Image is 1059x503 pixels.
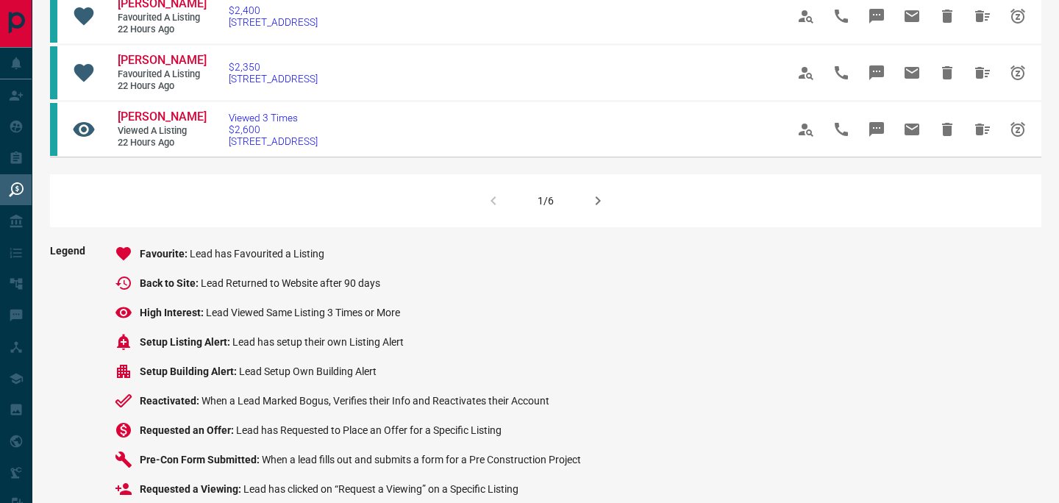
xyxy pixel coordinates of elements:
[859,55,894,90] span: Message
[229,16,318,28] span: [STREET_ADDRESS]
[894,112,930,147] span: Email
[140,307,206,318] span: High Interest
[229,61,318,73] span: $2,350
[1000,55,1035,90] span: Snooze
[229,124,318,135] span: $2,600
[930,55,965,90] span: Hide
[118,137,206,149] span: 22 hours ago
[118,53,207,67] span: [PERSON_NAME]
[788,112,824,147] span: View Profile
[201,277,380,289] span: Lead Returned to Website after 90 days
[229,135,318,147] span: [STREET_ADDRESS]
[140,277,201,289] span: Back to Site
[229,4,318,28] a: $2,400[STREET_ADDRESS]
[788,55,824,90] span: View Profile
[930,112,965,147] span: Hide
[118,53,206,68] a: [PERSON_NAME]
[824,55,859,90] span: Call
[229,112,318,124] span: Viewed 3 Times
[50,46,57,99] div: condos.ca
[140,336,232,348] span: Setup Listing Alert
[118,24,206,36] span: 22 hours ago
[118,110,207,124] span: [PERSON_NAME]
[894,55,930,90] span: Email
[262,454,581,465] span: When a lead fills out and submits a form for a Pre Construction Project
[232,336,404,348] span: Lead has setup their own Listing Alert
[118,68,206,81] span: Favourited a Listing
[140,248,190,260] span: Favourite
[118,12,206,24] span: Favourited a Listing
[236,424,502,436] span: Lead has Requested to Place an Offer for a Specific Listing
[140,424,236,436] span: Requested an Offer
[965,55,1000,90] span: Hide All from Anne Celeste
[859,112,894,147] span: Message
[140,365,239,377] span: Setup Building Alert
[140,483,243,495] span: Requested a Viewing
[243,483,518,495] span: Lead has clicked on “Request a Viewing” on a Specific Listing
[965,112,1000,147] span: Hide All from Anne Celeste
[202,395,549,407] span: When a Lead Marked Bogus, Verifies their Info and Reactivates their Account
[118,110,206,125] a: [PERSON_NAME]
[206,307,400,318] span: Lead Viewed Same Listing 3 Times or More
[118,125,206,138] span: Viewed a Listing
[118,80,206,93] span: 22 hours ago
[229,61,318,85] a: $2,350[STREET_ADDRESS]
[229,4,318,16] span: $2,400
[50,103,57,156] div: condos.ca
[140,454,262,465] span: Pre-Con Form Submitted
[140,395,202,407] span: Reactivated
[538,195,554,207] div: 1/6
[229,73,318,85] span: [STREET_ADDRESS]
[229,112,318,147] a: Viewed 3 Times$2,600[STREET_ADDRESS]
[1000,112,1035,147] span: Snooze
[190,248,324,260] span: Lead has Favourited a Listing
[239,365,377,377] span: Lead Setup Own Building Alert
[824,112,859,147] span: Call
